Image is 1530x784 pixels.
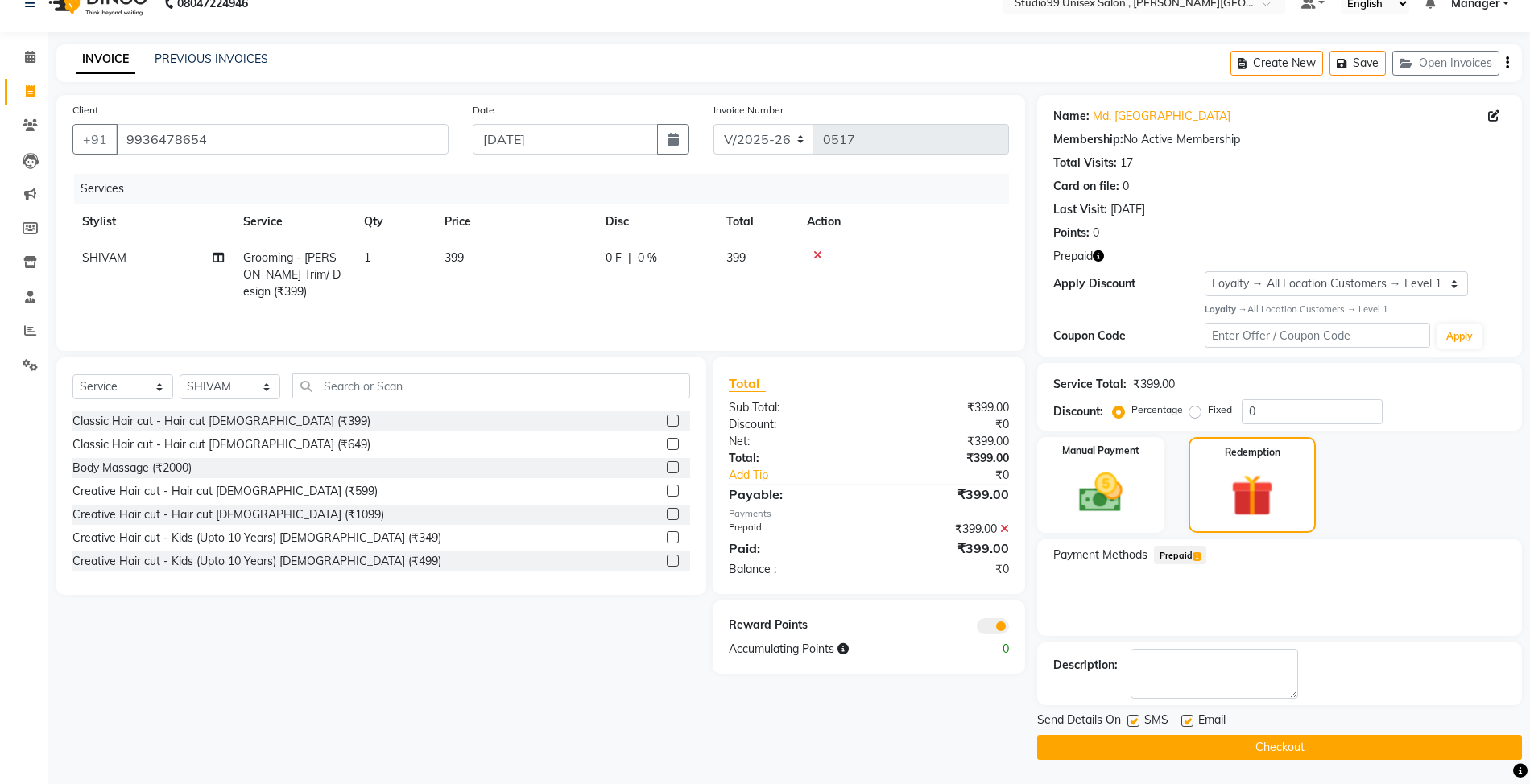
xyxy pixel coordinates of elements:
[72,103,98,118] label: Client
[869,521,1021,538] div: ₹399.00
[72,553,441,570] div: Creative Hair cut - Kids (Upto 10 Years) [DEMOGRAPHIC_DATA] (₹499)
[1053,131,1506,148] div: No Active Membership
[1053,108,1090,125] div: Name:
[72,460,192,477] div: Body Massage (₹2000)
[1329,51,1386,76] button: Save
[354,204,435,240] th: Qty
[1053,376,1127,393] div: Service Total:
[1093,225,1099,241] div: 0
[1037,735,1522,760] button: Checkout
[364,250,370,265] span: 1
[717,521,869,538] div: Prepaid
[1053,131,1123,148] div: Membership:
[72,483,378,500] div: Creative Hair cut - Hair cut [DEMOGRAPHIC_DATA] (₹599)
[72,506,384,523] div: Creative Hair cut - Hair cut [DEMOGRAPHIC_DATA] (₹1099)
[1205,323,1431,348] input: Enter Offer / Coupon Code
[869,561,1021,578] div: ₹0
[797,204,1009,240] th: Action
[1144,712,1168,732] span: SMS
[717,450,869,467] div: Total:
[72,530,441,547] div: Creative Hair cut - Kids (Upto 10 Years) [DEMOGRAPHIC_DATA] (₹349)
[596,204,717,240] th: Disc
[717,416,869,433] div: Discount:
[945,641,1022,658] div: 0
[155,52,268,66] a: PREVIOUS INVOICES
[895,467,1022,484] div: ₹0
[1110,201,1145,218] div: [DATE]
[1093,108,1230,125] a: Md. [GEOGRAPHIC_DATA]
[473,103,494,118] label: Date
[1208,402,1232,417] label: Fixed
[76,45,135,74] a: INVOICE
[869,485,1021,504] div: ₹399.00
[717,617,869,634] div: Reward Points
[1230,51,1323,76] button: Create New
[1053,547,1147,563] span: Payment Methods
[869,416,1021,433] div: ₹0
[1053,155,1117,171] div: Total Visits:
[82,250,126,265] span: SHIVAM
[717,467,895,484] a: Add Tip
[729,507,1009,521] div: Payments
[1392,51,1499,76] button: Open Invoices
[717,641,945,658] div: Accumulating Points
[869,450,1021,467] div: ₹399.00
[1218,469,1286,522] img: _gift.svg
[717,399,869,416] div: Sub Total:
[717,433,869,450] div: Net:
[72,204,234,240] th: Stylist
[435,204,596,240] th: Price
[1053,328,1204,345] div: Coupon Code
[726,250,746,265] span: 399
[1133,376,1175,393] div: ₹399.00
[72,413,370,430] div: Classic Hair cut - Hair cut [DEMOGRAPHIC_DATA] (₹399)
[1053,403,1103,420] div: Discount:
[1154,546,1206,564] span: Prepaid
[1437,324,1482,349] button: Apply
[1198,712,1226,732] span: Email
[1053,225,1090,241] div: Points:
[1205,303,1506,316] div: All Location Customers → Level 1
[1123,178,1129,195] div: 0
[717,204,797,240] th: Total
[1205,303,1247,315] strong: Loyalty →
[74,174,1021,204] div: Services
[717,561,869,578] div: Balance :
[1065,468,1136,518] img: _cash.svg
[1053,248,1093,265] span: Prepaid
[1131,402,1183,417] label: Percentage
[713,103,784,118] label: Invoice Number
[628,250,631,266] span: |
[729,375,766,392] span: Total
[1225,445,1280,460] label: Redemption
[292,373,690,398] input: Search or Scan
[606,250,622,266] span: 0 F
[1053,275,1204,292] div: Apply Discount
[1053,201,1107,218] div: Last Visit:
[869,399,1021,416] div: ₹399.00
[1053,178,1119,195] div: Card on file:
[1120,155,1133,171] div: 17
[1037,712,1121,732] span: Send Details On
[717,485,869,504] div: Payable:
[717,538,869,558] div: Paid:
[72,124,118,155] button: +91
[116,124,449,155] input: Search by Name/Mobile/Email/Code
[1062,444,1139,458] label: Manual Payment
[1193,552,1201,562] span: 1
[1053,657,1118,674] div: Description:
[869,433,1021,450] div: ₹399.00
[243,250,341,299] span: Grooming - [PERSON_NAME] Trim/ Design (₹399)
[869,538,1021,558] div: ₹399.00
[445,250,464,265] span: 399
[638,250,657,266] span: 0 %
[72,436,370,453] div: Classic Hair cut - Hair cut [DEMOGRAPHIC_DATA] (₹649)
[234,204,354,240] th: Service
